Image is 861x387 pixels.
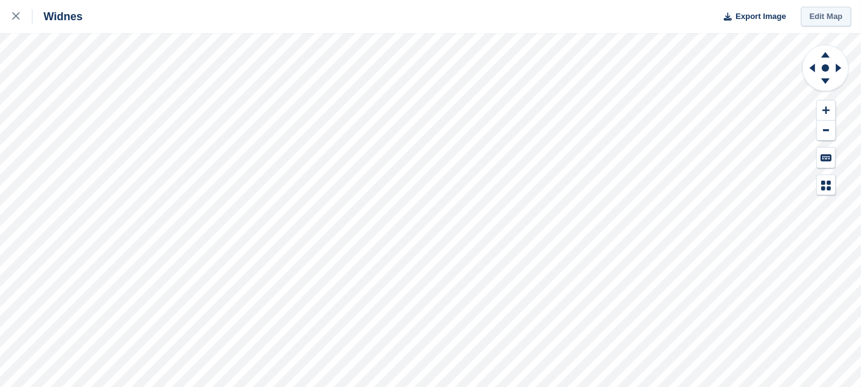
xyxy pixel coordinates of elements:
button: Zoom In [817,100,835,121]
button: Keyboard Shortcuts [817,148,835,168]
button: Zoom Out [817,121,835,141]
span: Export Image [735,10,786,23]
div: Widnes [32,9,83,24]
button: Export Image [716,7,786,27]
button: Map Legend [817,175,835,195]
a: Edit Map [801,7,851,27]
